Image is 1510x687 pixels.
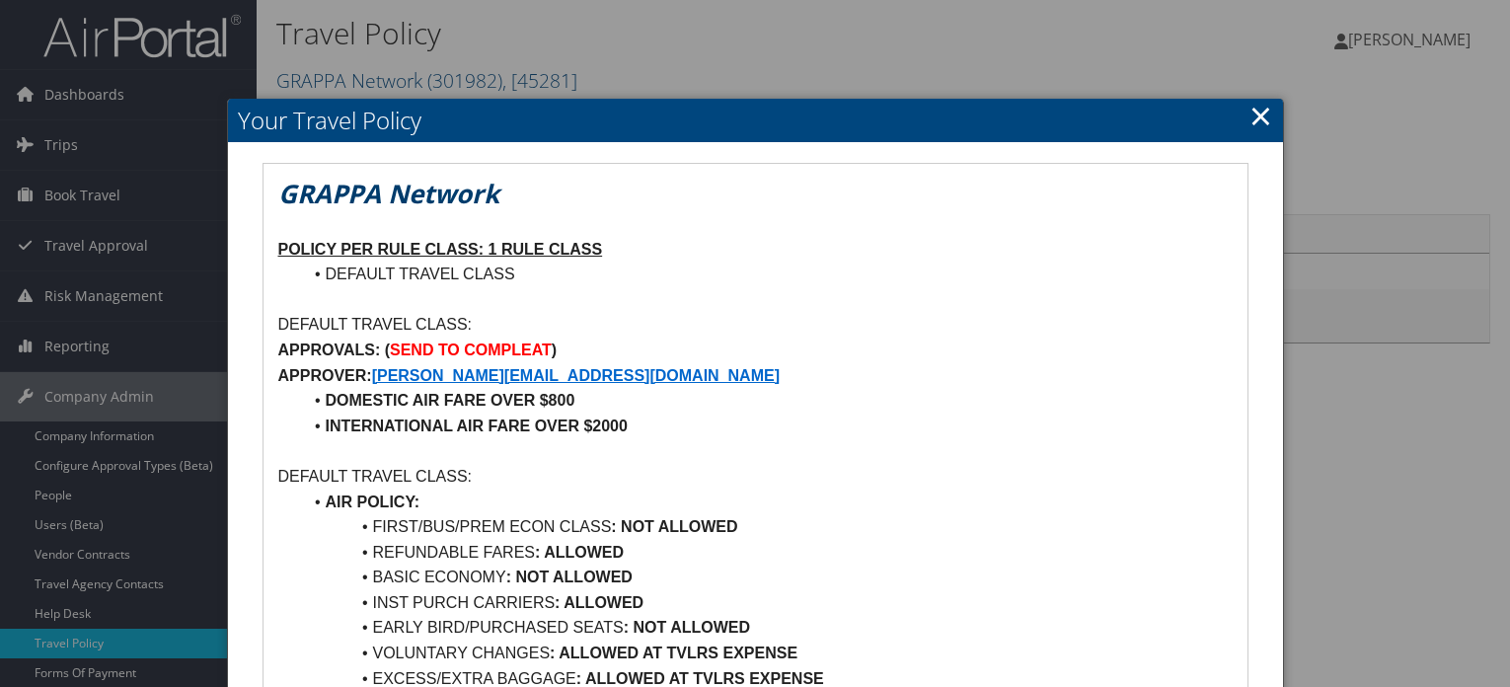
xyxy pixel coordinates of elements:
u: POLICY PER RULE CLASS: 1 RULE CLASS [278,241,603,258]
a: Close [1249,96,1272,135]
strong: DOMESTIC AIR FARE OVER $800 [325,392,574,409]
li: REFUNDABLE FARES [302,540,1233,566]
strong: APPROVER: [278,367,372,384]
li: EARLY BIRD/PURCHASED SEATS [302,615,1233,641]
li: FIRST/BUS/PREM ECON CLASS [302,514,1233,540]
strong: : ALLOWED [555,594,643,611]
li: VOLUNTARY CHANGES [302,641,1233,666]
strong: : ALLOWED AT TVLRS EXPENSE [550,645,797,661]
strong: APPROVALS: ( [278,342,390,358]
strong: ) [552,342,557,358]
strong: INTERNATIONAL AIR FARE OVER $2000 [325,418,627,434]
strong: : NOT ALLOWED [624,619,750,636]
strong: : ALLOWED AT TVLRS EXPENSE [576,670,824,687]
strong: : ALLOWED [535,544,624,561]
em: GRAPPA Network [278,176,499,211]
strong: AIR POLICY: [325,494,419,510]
li: INST PURCH CARRIERS [302,590,1233,616]
a: [PERSON_NAME][EMAIL_ADDRESS][DOMAIN_NAME] [372,367,780,384]
strong: : NOT ALLOWED [611,518,737,535]
strong: SEND TO COMPLEAT [390,342,552,358]
li: DEFAULT TRAVEL CLASS [302,262,1233,287]
li: BASIC ECONOMY [302,565,1233,590]
h2: Your Travel Policy [228,99,1283,142]
p: DEFAULT TRAVEL CLASS: [278,464,1233,490]
strong: : NOT ALLOWED [506,569,633,585]
p: DEFAULT TRAVEL CLASS: [278,312,1233,338]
